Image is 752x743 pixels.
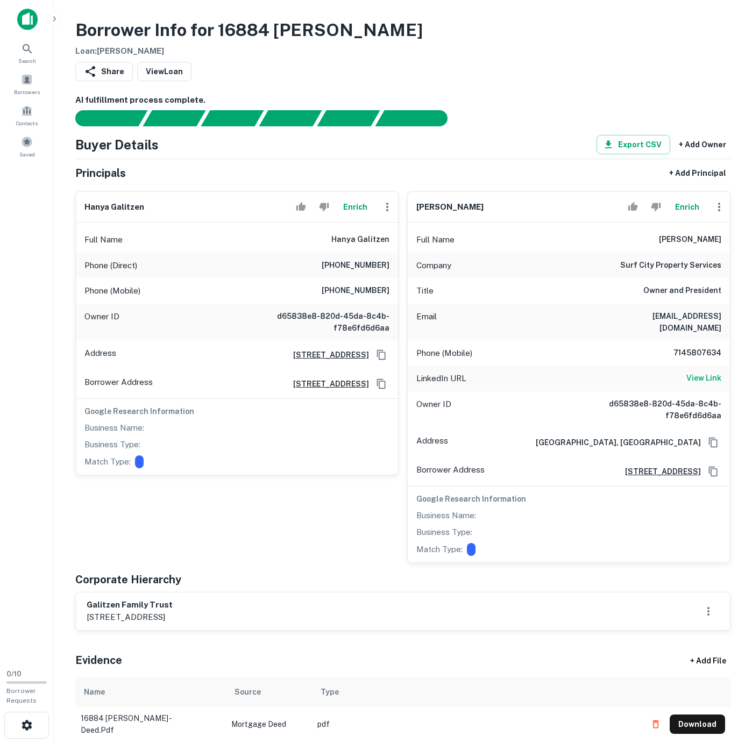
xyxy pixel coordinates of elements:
[338,196,372,218] button: Enrich
[592,310,721,334] h6: [EMAIL_ADDRESS][DOMAIN_NAME]
[84,347,116,363] p: Address
[226,677,312,707] th: Source
[686,372,721,384] h6: View Link
[321,685,339,698] div: Type
[322,284,389,297] h6: [PHONE_NUMBER]
[143,110,205,126] div: Your request is received and processing...
[75,652,122,668] h5: Evidence
[84,405,389,417] h6: Google Research Information
[75,17,423,43] h3: Borrower Info for 16884 [PERSON_NAME]
[312,707,641,741] td: pdf
[657,347,721,360] h6: 7145807634
[84,284,140,297] p: Phone (Mobile)
[416,463,485,480] p: Borrower Address
[705,434,721,451] button: Copy Address
[416,372,466,385] p: LinkedIn URL
[416,310,437,334] p: Email
[416,493,721,505] h6: Google Research Information
[87,611,173,624] p: [STREET_ADDRESS]
[285,378,369,390] a: [STREET_ADDRESS]
[416,526,472,539] p: Business Type:
[17,9,38,30] img: capitalize-icon.png
[416,398,451,421] p: Owner ID
[416,284,434,297] p: Title
[623,196,642,218] button: Accept
[75,677,226,707] th: Name
[647,196,665,218] button: Reject
[84,685,105,698] div: Name
[705,463,721,480] button: Copy Address
[592,398,721,421] h6: d65838e8-820d-45da-8c4b-f78e6fd6d6aa
[75,165,126,181] h5: Principals
[3,69,51,98] a: Borrowers
[285,349,369,361] a: [STREET_ADDRESS]
[6,670,22,678] span: 0 / 10
[322,259,389,272] h6: [PHONE_NUMBER]
[260,310,389,334] h6: d65838e8-820d-45da-8c4b-f78e6fd6d6aa
[331,233,389,246] h6: hanya galitzen
[16,119,38,127] span: Contacts
[259,110,322,126] div: Principals found, AI now looking for contact information...
[416,434,448,451] p: Address
[670,196,704,218] button: Enrich
[416,509,476,522] p: Business Name:
[616,466,701,477] a: [STREET_ADDRESS]
[416,233,455,246] p: Full Name
[373,347,389,363] button: Copy Address
[84,455,131,468] p: Match Type:
[659,233,721,246] h6: [PERSON_NAME]
[84,201,144,213] h6: hanya galitzen
[19,150,35,159] span: Saved
[643,284,721,297] h6: Owner and President
[3,101,51,130] a: Contacts
[75,45,423,58] h6: Loan : [PERSON_NAME]
[3,38,51,67] a: Search
[416,259,451,272] p: Company
[84,376,153,392] p: Borrower Address
[201,110,264,126] div: Documents found, AI parsing details...
[84,233,123,246] p: Full Name
[315,196,334,218] button: Reject
[375,110,460,126] div: AI fulfillment process complete.
[416,201,484,213] h6: [PERSON_NAME]
[235,685,261,698] div: Source
[87,599,173,611] h6: galitzen family trust
[686,372,721,385] a: View Link
[62,110,143,126] div: Sending borrower request to AI...
[416,347,472,360] p: Phone (Mobile)
[18,56,36,65] span: Search
[6,687,37,704] span: Borrower Requests
[75,94,730,106] h6: AI fulfillment process complete.
[3,132,51,161] a: Saved
[675,135,730,154] button: + Add Owner
[527,437,701,448] h6: [GEOGRAPHIC_DATA], [GEOGRAPHIC_DATA]
[620,259,721,272] h6: surf city property services
[75,62,133,81] button: Share
[698,657,752,709] iframe: Chat Widget
[665,163,730,183] button: + Add Principal
[597,135,670,154] button: Export CSV
[75,571,181,588] h5: Corporate Hierarchy
[14,88,40,96] span: Borrowers
[84,310,119,334] p: Owner ID
[75,707,226,741] td: 16884 [PERSON_NAME] - deed.pdf
[416,543,463,556] p: Match Type:
[84,259,137,272] p: Phone (Direct)
[84,438,140,451] p: Business Type:
[137,62,191,81] a: ViewLoan
[84,421,144,434] p: Business Name:
[312,677,641,707] th: Type
[670,651,746,670] div: + Add File
[292,196,310,218] button: Accept
[646,716,665,733] button: Delete file
[226,707,312,741] td: Mortgage Deed
[373,376,389,392] button: Copy Address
